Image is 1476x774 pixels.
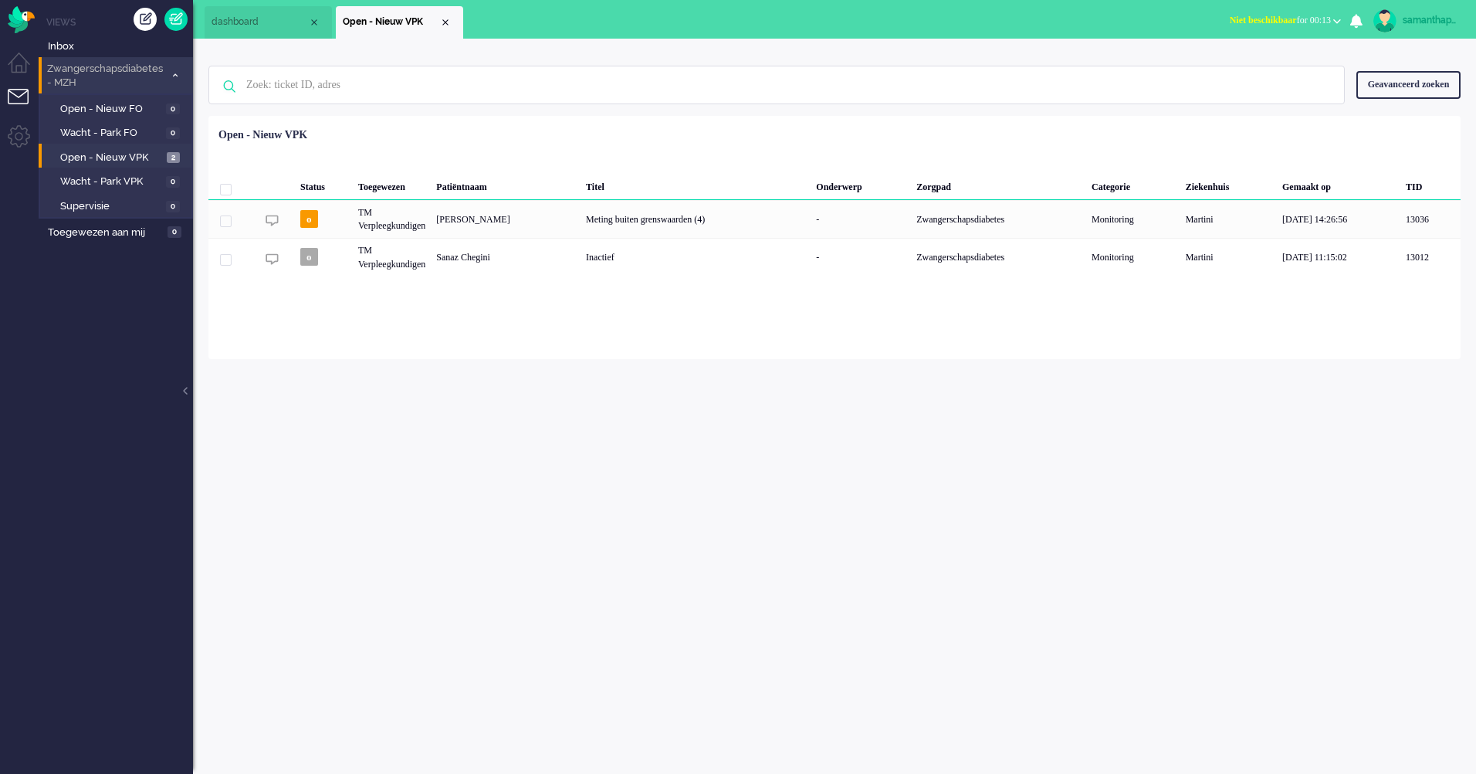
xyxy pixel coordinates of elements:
[336,6,463,39] li: View
[218,127,307,143] div: Open - Nieuw VPK
[911,200,1086,238] div: Zwangerschapsdiabetes
[1403,12,1461,28] div: samanthapmsc
[266,214,279,227] img: ic_chat_grey.svg
[1180,238,1277,276] div: Martini
[1086,200,1180,238] div: Monitoring
[295,169,353,200] div: Status
[1400,238,1461,276] div: 13012
[45,100,191,117] a: Open - Nieuw FO 0
[60,126,162,141] span: Wacht - Park FO
[300,248,318,266] span: o
[308,16,320,29] div: Close tab
[208,238,1461,276] div: 13012
[353,200,431,238] div: TM Verpleegkundigen
[209,66,249,107] img: ic-search-icon.svg
[60,175,162,189] span: Wacht - Park VPK
[431,238,581,276] div: Sanaz Chegini
[45,197,191,214] a: Supervisie 0
[1086,238,1180,276] div: Monitoring
[164,8,188,31] a: Quick Ticket
[1277,169,1400,200] div: Gemaakt op
[1180,200,1277,238] div: Martini
[439,16,452,29] div: Close tab
[1277,238,1400,276] div: [DATE] 11:15:02
[1230,15,1331,25] span: for 00:13
[581,169,811,200] div: Titel
[1356,71,1461,98] div: Geavanceerd zoeken
[1220,5,1350,39] li: Niet beschikbaarfor 00:13
[45,148,191,165] a: Open - Nieuw VPK 2
[167,152,180,164] span: 2
[581,238,811,276] div: Inactief
[166,176,180,188] span: 0
[1086,169,1180,200] div: Categorie
[581,200,811,238] div: Meting buiten grenswaarden (4)
[60,151,163,165] span: Open - Nieuw VPK
[205,6,332,39] li: Dashboard
[431,169,581,200] div: Patiëntnaam
[48,39,193,54] span: Inbox
[60,102,162,117] span: Open - Nieuw FO
[235,66,1323,104] input: Zoek: ticket ID, adres
[168,226,181,238] span: 0
[1373,9,1396,32] img: avatar
[1400,200,1461,238] div: 13036
[45,62,164,90] span: Zwangerschapsdiabetes - MZH
[46,15,193,29] li: Views
[811,238,911,276] div: -
[8,89,42,124] li: Tickets menu
[8,53,42,87] li: Dashboard menu
[48,226,163,240] span: Toegewezen aan mij
[208,200,1461,238] div: 13036
[911,238,1086,276] div: Zwangerschapsdiabetes
[8,125,42,160] li: Admin menu
[353,238,431,276] div: TM Verpleegkundigen
[811,169,911,200] div: Onderwerp
[166,201,180,212] span: 0
[8,10,35,22] a: Omnidesk
[45,37,193,54] a: Inbox
[300,210,318,228] span: o
[8,6,35,33] img: flow_omnibird.svg
[1180,169,1277,200] div: Ziekenhuis
[1277,200,1400,238] div: [DATE] 14:26:56
[212,15,308,29] span: dashboard
[1370,9,1461,32] a: samanthapmsc
[134,8,157,31] div: Creëer ticket
[811,200,911,238] div: -
[166,104,180,115] span: 0
[45,223,193,240] a: Toegewezen aan mij 0
[911,169,1086,200] div: Zorgpad
[45,172,191,189] a: Wacht - Park VPK 0
[45,124,191,141] a: Wacht - Park FO 0
[266,253,279,266] img: ic_chat_grey.svg
[1220,9,1350,32] button: Niet beschikbaarfor 00:13
[1230,15,1297,25] span: Niet beschikbaar
[1400,169,1461,200] div: TID
[343,15,439,29] span: Open - Nieuw VPK
[353,169,431,200] div: Toegewezen
[431,200,581,238] div: [PERSON_NAME]
[166,127,180,139] span: 0
[60,199,162,214] span: Supervisie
